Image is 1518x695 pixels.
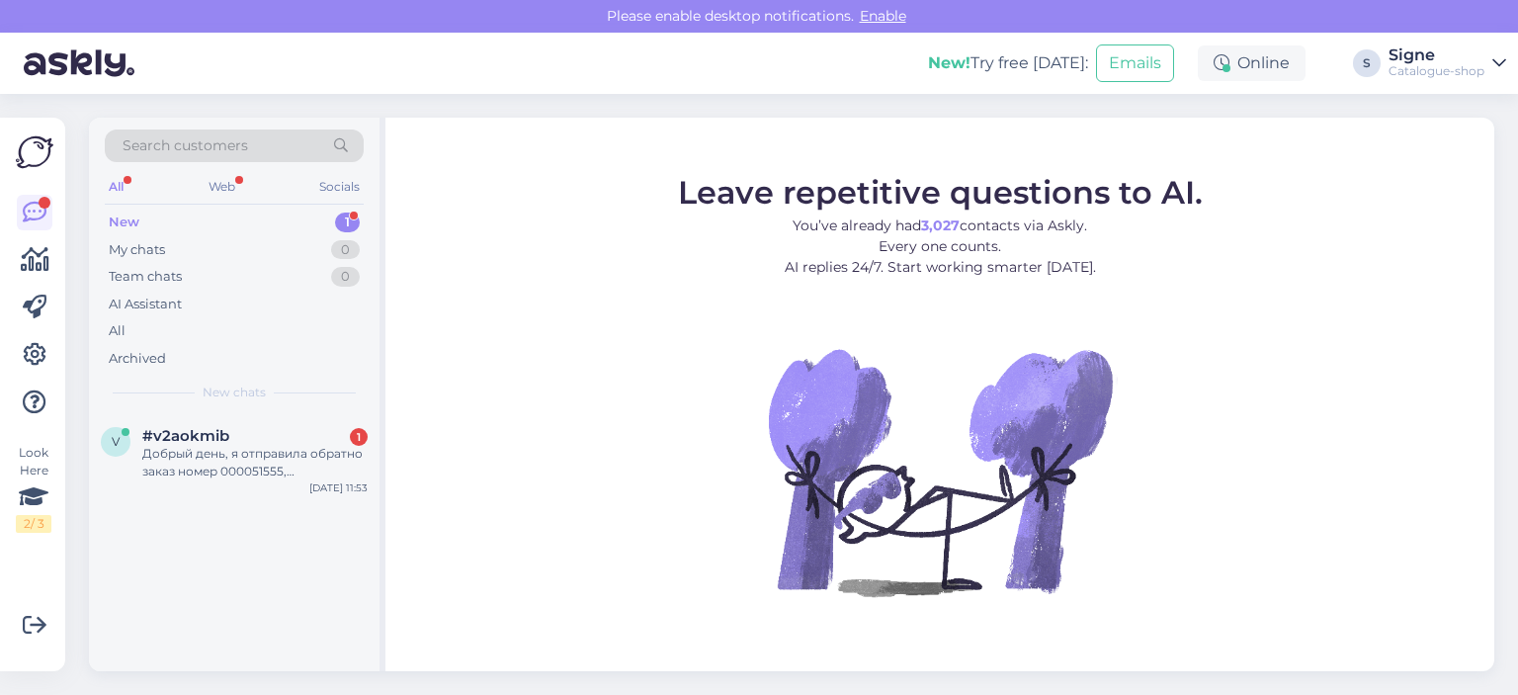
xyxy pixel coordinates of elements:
a: SigneCatalogue-shop [1389,47,1506,79]
div: Look Here [16,444,51,533]
div: All [105,174,127,200]
div: Online [1198,45,1306,81]
span: #v2aokmib [142,427,229,445]
p: You’ve already had contacts via Askly. Every one counts. AI replies 24/7. Start working smarter [... [678,216,1203,278]
div: All [109,321,126,341]
div: Добрый день, я отправила обратно заказ номер 000051555, [PERSON_NAME]. Скажите, пожалуйста, когда... [142,445,368,480]
div: Socials [315,174,364,200]
span: New chats [203,384,266,401]
button: Emails [1096,44,1174,82]
span: v [112,434,120,449]
div: Try free [DATE]: [928,51,1088,75]
div: Catalogue-shop [1389,63,1484,79]
div: 2 / 3 [16,515,51,533]
span: Search customers [123,135,248,156]
span: Enable [854,7,912,25]
div: 1 [335,213,360,232]
div: 0 [331,240,360,260]
b: New! [928,53,970,72]
div: S [1353,49,1381,77]
div: [DATE] 11:53 [309,480,368,495]
img: Askly Logo [16,133,53,171]
div: Team chats [109,267,182,287]
div: New [109,213,139,232]
span: Leave repetitive questions to AI. [678,173,1203,212]
div: AI Assistant [109,295,182,314]
div: 1 [350,428,368,446]
div: 0 [331,267,360,287]
img: No Chat active [762,294,1118,650]
b: 3,027 [921,217,960,234]
div: My chats [109,240,165,260]
div: Archived [109,349,166,369]
div: Signe [1389,47,1484,63]
div: Web [205,174,239,200]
